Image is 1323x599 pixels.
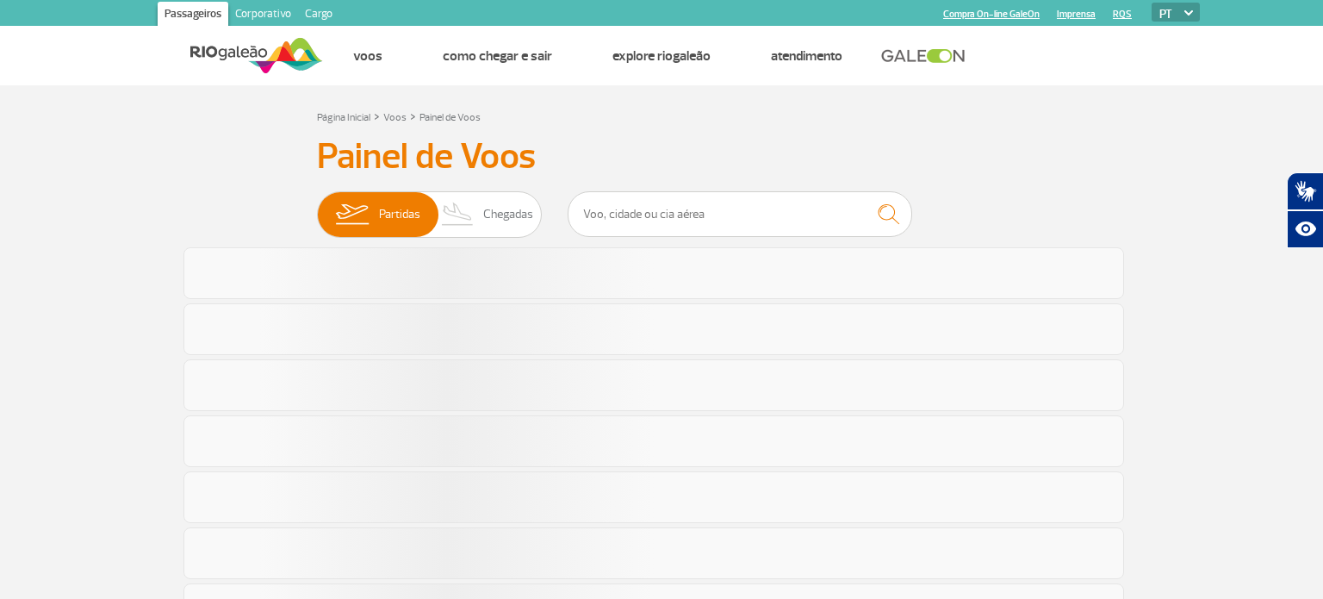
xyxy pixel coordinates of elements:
button: Abrir tradutor de língua de sinais. [1287,172,1323,210]
a: Compra On-line GaleOn [943,9,1040,20]
a: Painel de Voos [419,111,481,124]
a: > [374,106,380,126]
a: Cargo [298,2,339,29]
a: Explore RIOgaleão [612,47,711,65]
a: Atendimento [771,47,842,65]
a: Imprensa [1057,9,1096,20]
a: Como chegar e sair [443,47,552,65]
img: slider-desembarque [432,192,483,237]
a: Voos [383,111,407,124]
input: Voo, cidade ou cia aérea [568,191,912,237]
a: Voos [353,47,382,65]
div: Plugin de acessibilidade da Hand Talk. [1287,172,1323,248]
button: Abrir recursos assistivos. [1287,210,1323,248]
a: Passageiros [158,2,228,29]
a: Página Inicial [317,111,370,124]
img: slider-embarque [325,192,379,237]
span: Chegadas [483,192,533,237]
span: Partidas [379,192,420,237]
a: > [410,106,416,126]
h3: Painel de Voos [317,135,1006,178]
a: RQS [1113,9,1132,20]
a: Corporativo [228,2,298,29]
